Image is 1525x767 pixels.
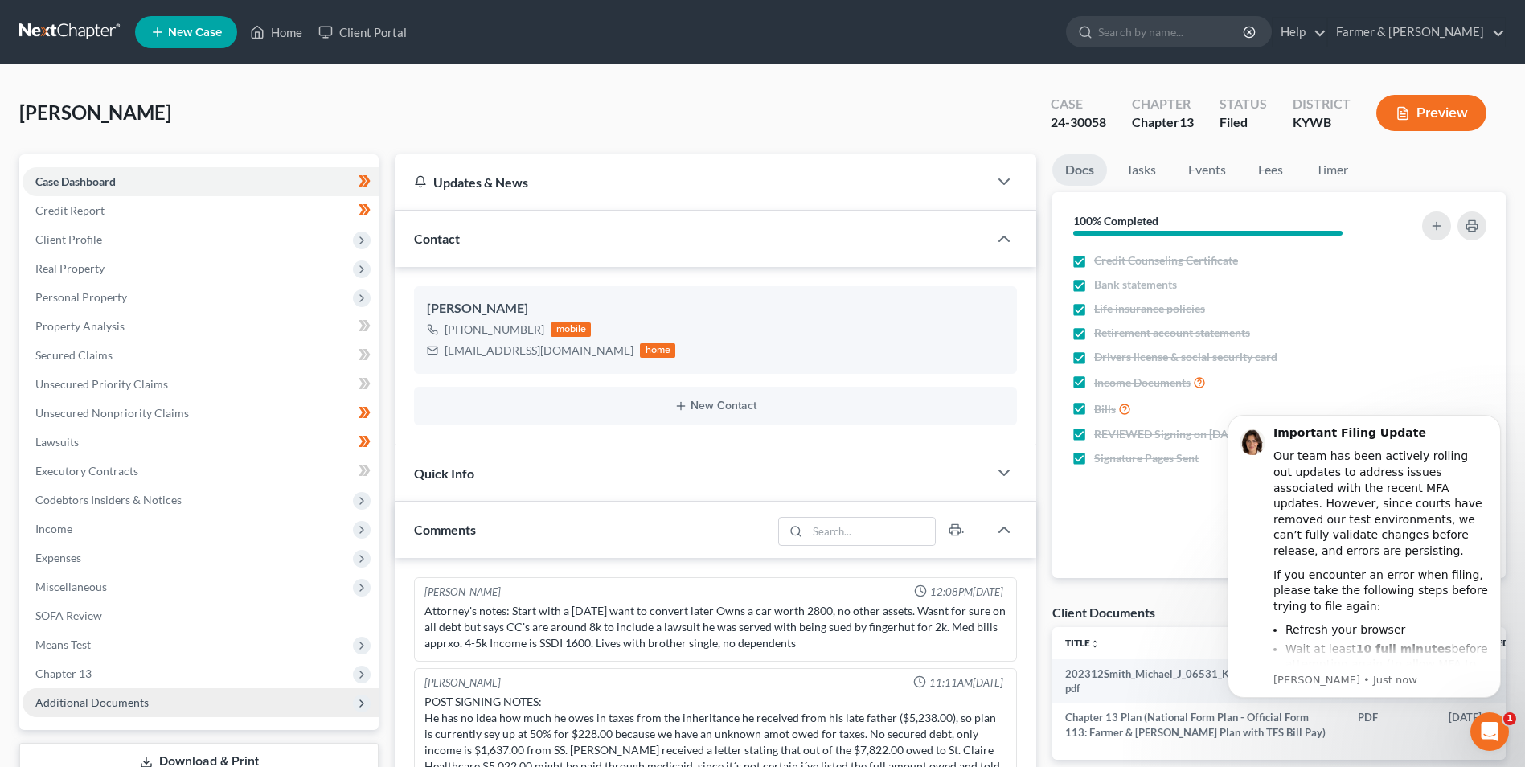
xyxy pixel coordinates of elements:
span: Signature Pages Sent [1094,450,1199,466]
span: [PERSON_NAME] [19,100,171,124]
a: Titleunfold_more [1065,637,1100,649]
iframe: Intercom live chat [1470,712,1509,751]
a: Executory Contracts [23,457,379,486]
span: Unsecured Priority Claims [35,377,168,391]
a: Credit Report [23,196,379,225]
a: Unsecured Priority Claims [23,370,379,399]
div: Attorney's notes: Start with a [DATE] want to convert later Owns a car worth 2800, no other asset... [424,603,1006,651]
span: Personal Property [35,290,127,304]
span: Additional Documents [35,695,149,709]
span: Contact [414,231,460,246]
a: Unsecured Nonpriority Claims [23,399,379,428]
a: Farmer & [PERSON_NAME] [1328,18,1505,47]
div: [PERSON_NAME] [424,584,501,600]
a: Property Analysis [23,312,379,341]
div: [PERSON_NAME] [427,299,1004,318]
span: 1 [1503,712,1516,725]
span: Client Profile [35,232,102,246]
a: Client Portal [310,18,415,47]
span: Income [35,522,72,535]
td: Chapter 13 Plan (National Form Plan - Official Form 113: Farmer & [PERSON_NAME] Plan with TFS Bil... [1052,703,1345,747]
span: Income Documents [1094,375,1191,391]
span: Credit Report [35,203,105,217]
a: Timer [1303,154,1361,186]
div: Case [1051,95,1106,113]
a: Docs [1052,154,1107,186]
span: Codebtors Insiders & Notices [35,493,182,507]
div: Status [1220,95,1267,113]
button: Preview [1376,95,1486,131]
div: mobile [551,322,591,337]
input: Search by name... [1098,17,1245,47]
span: Quick Info [414,466,474,481]
div: Chapter [1132,113,1194,132]
span: Unsecured Nonpriority Claims [35,406,189,420]
a: Events [1175,154,1239,186]
a: Secured Claims [23,341,379,370]
div: District [1293,95,1351,113]
a: Lawsuits [23,428,379,457]
a: Help [1273,18,1326,47]
span: Life insurance policies [1094,301,1205,317]
span: Chapter 13 [35,667,92,680]
div: Filed [1220,113,1267,132]
span: REVIEWED Signing on [DATE] [1094,426,1244,442]
span: Bank statements [1094,277,1177,293]
td: 202312Smith_Michael_J_06531_KYW_CC_038051529-pdf [1052,659,1345,703]
span: Credit Counseling Certificate [1094,252,1238,269]
span: Case Dashboard [35,174,116,188]
div: Chapter [1132,95,1194,113]
div: [PHONE_NUMBER] [445,322,544,338]
div: KYWB [1293,113,1351,132]
span: Real Property [35,261,105,275]
span: Property Analysis [35,319,125,333]
div: [PERSON_NAME] [424,675,501,691]
a: SOFA Review [23,601,379,630]
span: SOFA Review [35,609,102,622]
a: Home [242,18,310,47]
i: unfold_more [1090,639,1100,649]
a: Fees [1245,154,1297,186]
span: New Case [168,27,222,39]
a: Case Dashboard [23,167,379,196]
div: 24-30058 [1051,113,1106,132]
span: 13 [1179,114,1194,129]
div: home [640,343,675,358]
span: Secured Claims [35,348,113,362]
iframe: Intercom notifications message [1203,395,1525,759]
span: Means Test [35,638,91,651]
span: Executory Contracts [35,464,138,478]
button: New Contact [427,400,1004,412]
div: [EMAIL_ADDRESS][DOMAIN_NAME] [445,342,633,359]
strong: 100% Completed [1073,214,1158,228]
span: Comments [414,522,476,537]
div: Updates & News [414,174,969,191]
span: Lawsuits [35,435,79,449]
div: Client Documents [1052,604,1155,621]
span: Retirement account statements [1094,325,1250,341]
a: Tasks [1113,154,1169,186]
span: 12:08PM[DATE] [930,584,1003,600]
span: 11:11AM[DATE] [929,675,1003,691]
span: Drivers license & social security card [1094,349,1277,365]
input: Search... [807,518,935,545]
span: Miscellaneous [35,580,107,593]
span: Bills [1094,401,1116,417]
span: Expenses [35,551,81,564]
